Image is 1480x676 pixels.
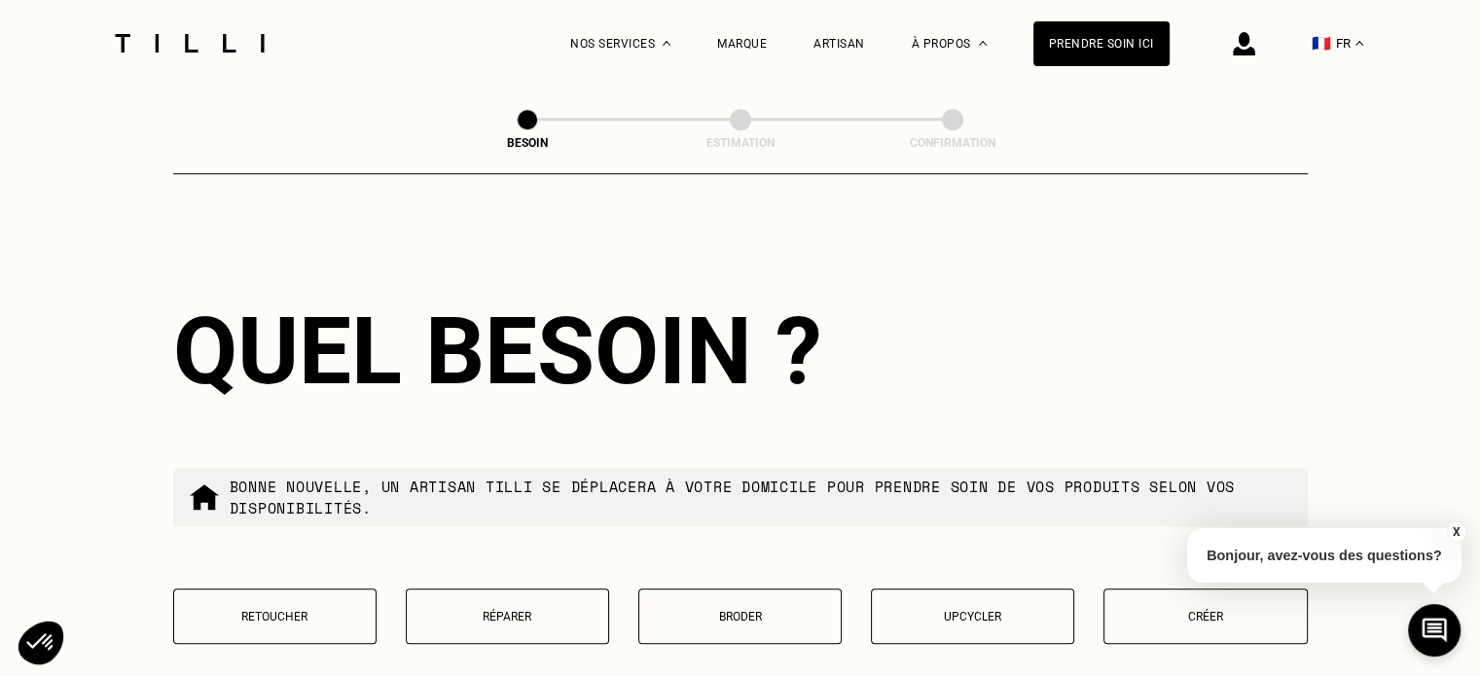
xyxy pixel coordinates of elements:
[717,37,767,51] a: Marque
[1233,32,1255,55] img: icône connexion
[1103,588,1307,644] button: Créer
[979,41,987,46] img: Menu déroulant à propos
[406,588,609,644] button: Réparer
[638,588,842,644] button: Broder
[1312,34,1331,53] span: 🇫🇷
[649,610,831,623] p: Broder
[1187,528,1462,583] p: Bonjour, avez-vous des questions?
[173,297,1308,406] div: Quel besoin ?
[184,610,366,623] p: Retoucher
[1033,21,1170,66] a: Prendre soin ici
[643,136,838,150] div: Estimation
[189,481,220,513] img: commande à domicile
[1446,521,1465,543] button: X
[416,610,598,623] p: Réparer
[871,588,1074,644] button: Upcycler
[1114,610,1296,623] p: Créer
[173,588,377,644] button: Retoucher
[430,136,625,150] div: Besoin
[108,34,271,53] img: Logo du service de couturière Tilli
[663,41,670,46] img: Menu déroulant
[230,476,1292,518] p: Bonne nouvelle, un artisan tilli se déplacera à votre domicile pour prendre soin de vos produits ...
[1355,41,1363,46] img: menu déroulant
[882,610,1064,623] p: Upcycler
[813,37,865,51] a: Artisan
[855,136,1050,150] div: Confirmation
